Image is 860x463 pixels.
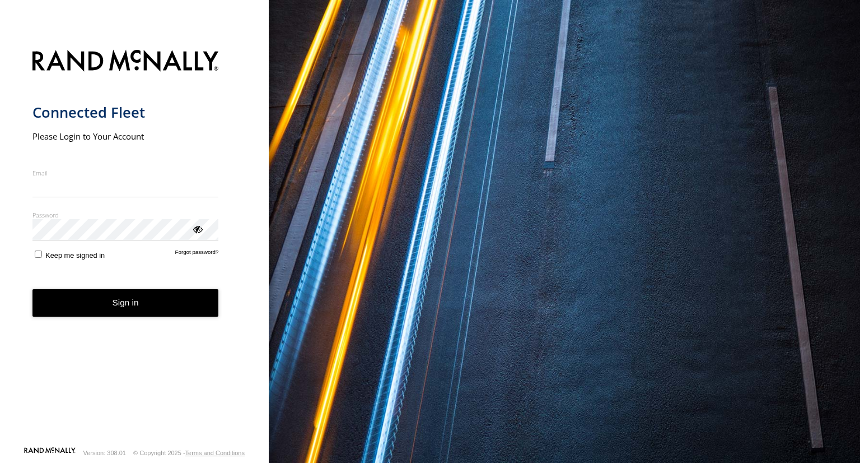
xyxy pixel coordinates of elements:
[191,223,203,234] div: ViewPassword
[83,450,126,456] div: Version: 308.01
[32,43,237,446] form: main
[32,211,219,219] label: Password
[185,450,245,456] a: Terms and Conditions
[32,289,219,317] button: Sign in
[32,131,219,142] h2: Please Login to Your Account
[175,249,219,260] a: Forgot password?
[32,169,219,177] label: Email
[24,447,76,459] a: Visit our Website
[45,251,105,260] span: Keep me signed in
[35,251,42,258] input: Keep me signed in
[32,48,219,76] img: Rand McNally
[32,103,219,122] h1: Connected Fleet
[133,450,245,456] div: © Copyright 2025 -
